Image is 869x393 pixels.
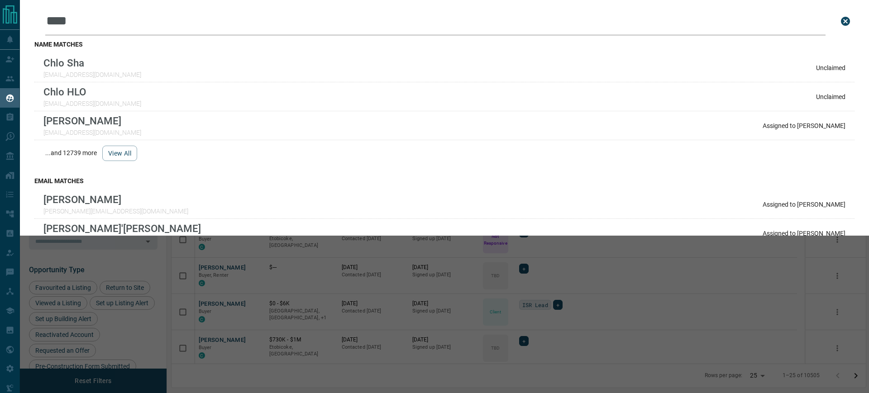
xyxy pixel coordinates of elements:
p: [EMAIL_ADDRESS][DOMAIN_NAME] [43,129,141,136]
p: Assigned to [PERSON_NAME] [763,122,845,129]
p: [PERSON_NAME][EMAIL_ADDRESS][DOMAIN_NAME] [43,208,188,215]
p: Chlo Sha [43,57,141,69]
p: [PERSON_NAME]'[PERSON_NAME] [43,223,201,234]
p: [EMAIL_ADDRESS][DOMAIN_NAME] [43,100,141,107]
button: close search bar [836,12,855,30]
button: view all [102,146,137,161]
p: [EMAIL_ADDRESS][DOMAIN_NAME] [43,71,141,78]
p: [PERSON_NAME] [43,194,188,205]
h3: name matches [34,41,855,48]
div: ...and 12739 more [34,140,855,166]
p: Unclaimed [816,64,845,71]
p: Assigned to [PERSON_NAME] [763,201,845,208]
h3: email matches [34,177,855,185]
p: [PERSON_NAME] [43,115,141,127]
p: Assigned to [PERSON_NAME] [763,230,845,237]
p: Unclaimed [816,93,845,100]
p: Chlo HLO [43,86,141,98]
